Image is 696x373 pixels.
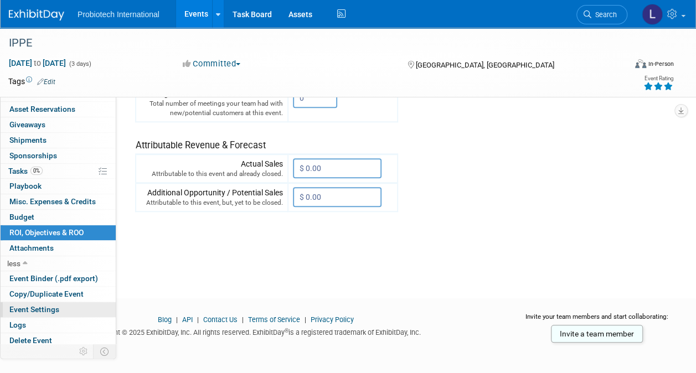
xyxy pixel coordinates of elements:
span: to [32,59,43,68]
a: Asset Reservations [1,102,116,117]
span: [GEOGRAPHIC_DATA], [GEOGRAPHIC_DATA] [416,61,554,69]
td: Personalize Event Tab Strip [74,344,94,359]
span: Budget [9,213,34,221]
a: Privacy Policy [311,315,354,324]
a: Contact Us [203,315,238,324]
span: less [7,259,20,268]
span: [DATE] [DATE] [8,58,66,68]
a: Budget [1,210,116,225]
div: Event Rating [643,76,673,81]
img: Format-Inperson.png [635,59,646,68]
div: Invite your team members and start collaborating: [520,312,674,329]
span: Shipments [9,136,47,144]
span: Tasks [8,167,43,175]
a: API [182,315,193,324]
a: ROI, Objectives & ROO [1,225,116,240]
span: Event Binder (.pdf export) [9,274,98,283]
a: Copy/Duplicate Event [1,287,116,302]
div: Additional Opportunity / Potential Sales [141,187,283,208]
div: Attributable to this event and already closed. [141,169,283,179]
span: Search [591,11,617,19]
td: Tags [8,76,55,87]
td: Toggle Event Tabs [94,344,116,359]
a: Attachments [1,241,116,256]
a: Sponsorships [1,148,116,163]
a: Logs [1,318,116,333]
img: Lisa Bell [642,4,663,25]
div: Attributable Revenue & Forecast [136,125,392,152]
a: Shipments [1,133,116,148]
span: Delete Event [9,336,52,345]
span: Playbook [9,182,42,190]
span: Event Settings [9,305,59,314]
sup: ® [285,328,288,334]
span: Giveaways [9,120,45,129]
a: Event Settings [1,302,116,317]
div: Copyright © 2025 ExhibitDay, Inc. All rights reserved. ExhibitDay is a registered trademark of Ex... [8,325,503,338]
span: | [239,315,246,324]
a: Event Binder (.pdf export) [1,271,116,286]
div: Total number of meetings your team had with new/potential customers at this event. [141,99,283,118]
a: Giveaways [1,117,116,132]
span: 0% [30,167,43,175]
a: Delete Event [1,333,116,348]
span: Probiotech International [78,10,159,19]
span: Asset Reservations [9,105,75,113]
a: Playbook [1,179,116,194]
a: Search [576,5,627,24]
span: Logs [9,320,26,329]
span: Misc. Expenses & Credits [9,197,96,206]
a: Tasks0% [1,164,116,179]
div: Meetings with New / Potential Customers [141,88,283,118]
div: IPPE [5,33,617,53]
div: Actual Sales [141,158,283,179]
span: | [194,315,202,324]
button: Committed [179,58,245,70]
div: Attributable to this event, but, yet to be closed. [141,198,283,208]
a: less [1,256,116,271]
a: Terms of Service [248,315,300,324]
span: Attachments [9,244,54,252]
a: Misc. Expenses & Credits [1,194,116,209]
span: Sponsorships [9,151,57,160]
span: | [302,315,309,324]
span: ROI, Objectives & ROO [9,228,84,237]
span: (3 days) [68,60,91,68]
div: In-Person [648,60,674,68]
a: Edit [37,78,55,86]
a: Invite a team member [551,325,643,343]
span: Copy/Duplicate Event [9,289,84,298]
a: Blog [158,315,172,324]
div: Event Format [577,58,674,74]
span: | [173,315,181,324]
img: ExhibitDay [9,9,64,20]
